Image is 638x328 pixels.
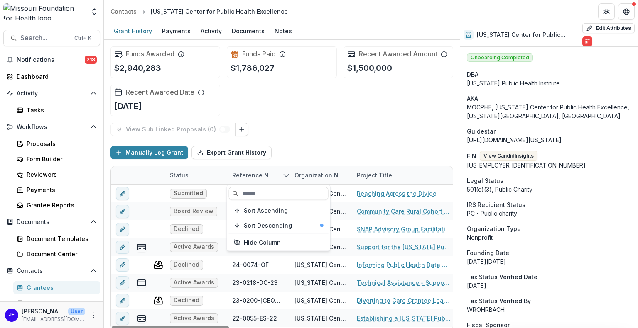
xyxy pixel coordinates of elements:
[116,258,129,272] button: edit
[294,260,347,269] div: [US_STATE] Center for Public Health Excellence
[598,3,615,20] button: Partners
[477,32,579,39] h2: [US_STATE] Center for Public Health Excellence
[116,294,129,307] button: edit
[17,267,87,275] span: Contacts
[27,283,93,292] div: Grantees
[174,279,214,286] span: Active Awards
[357,225,451,233] a: SNAP Advisory Group Facilitation
[467,161,631,170] div: [US_EMPLOYER_IDENTIFICATION_NUMBER]
[467,103,631,120] p: MOCPHE, [US_STATE] Center for Public Health Excellence, [US_STATE][GEOGRAPHIC_DATA], [GEOGRAPHIC_...
[13,103,100,117] a: Tasks
[467,200,525,209] span: IRS Recipient Status
[9,312,15,318] div: Jean Freeman-Crawford
[228,23,268,39] a: Documents
[271,25,295,37] div: Notes
[27,250,93,258] div: Document Center
[116,276,129,289] button: edit
[232,314,277,323] div: 22-0055-ES-22
[227,171,282,180] div: Reference Number
[27,170,93,179] div: Reviewers
[88,310,98,320] button: More
[618,3,635,20] button: Get Help
[107,5,291,17] nav: breadcrumb
[116,223,129,236] button: edit
[231,62,275,74] p: $1,786,027
[467,70,478,79] span: DBA
[357,296,451,305] a: Diverting to Care Grantee Learning Cohort Facilitator
[244,222,292,229] span: Sort Descending
[116,312,129,325] button: edit
[232,296,285,305] div: 23-0200-[GEOGRAPHIC_DATA]
[357,243,451,251] a: Support for the [US_STATE] Public Health Institute
[27,155,93,163] div: Form Builder
[467,94,478,103] span: AKA
[3,264,100,277] button: Open Contacts
[357,314,451,323] a: Establishing a [US_STATE] Public Health Institute
[116,205,129,218] button: edit
[228,25,268,37] div: Documents
[467,272,537,281] span: Tax Status Verified Date
[467,305,631,314] p: WROHRBACH
[191,146,272,159] button: Export Grant History
[352,166,456,184] div: Project Title
[17,124,87,131] span: Workflows
[137,313,147,323] button: view-payments
[197,25,225,37] div: Activity
[467,224,521,233] span: Organization Type
[159,23,194,39] a: Payments
[137,278,147,288] button: view-payments
[13,168,100,181] a: Reviewers
[352,171,397,180] div: Project Title
[467,257,631,266] div: [DATE][DATE]
[232,278,278,287] div: 23-0218-DC-23
[174,243,214,250] span: Active Awards
[467,281,631,290] p: [DATE]
[17,56,85,63] span: Notifications
[110,23,155,39] a: Grant History
[27,185,93,194] div: Payments
[17,72,93,81] div: Dashboard
[151,7,288,16] div: [US_STATE] Center for Public Health Excellence
[165,166,227,184] div: Status
[227,166,290,184] div: Reference Number
[3,70,100,83] a: Dashboard
[174,208,213,215] span: Board Review
[22,307,65,316] p: [PERSON_NAME]
[159,25,194,37] div: Payments
[3,30,100,46] button: Search...
[27,234,93,243] div: Document Templates
[13,198,100,212] a: Grantee Reports
[165,171,194,180] div: Status
[13,183,100,197] a: Payments
[88,3,100,20] button: Open entity switcher
[229,204,329,217] button: Sort Ascending
[357,189,437,198] a: Reaching Across the Divide
[467,127,496,136] span: Guidestar
[27,139,93,148] div: Proposals
[27,106,93,114] div: Tasks
[347,62,392,74] p: $1,500,000
[110,146,188,159] button: Manually Log Grant
[110,123,236,136] button: View Sub Linked Proposals (0)
[467,185,631,194] div: 501(c)(3), Public Charity
[197,23,225,39] a: Activity
[290,166,352,184] div: Organization Name
[467,176,503,185] span: Legal Status
[294,278,347,287] div: [US_STATE] Center for Public Health Excellence
[114,62,161,74] p: $2,940,283
[480,151,537,161] button: View CandidInsights
[357,260,451,269] a: Informing Public Health Data Modernization in [US_STATE]
[467,152,476,160] p: EIN
[357,278,451,287] a: Technical Assistance - Supporting Rural Communities
[582,36,592,46] button: Delete
[467,79,631,87] div: [US_STATE] Public Health Institute
[13,232,100,245] a: Document Templates
[114,100,142,112] p: [DATE]
[467,233,631,242] p: Nonprofit
[235,123,248,136] button: Link Grants
[283,172,290,179] svg: sorted descending
[13,281,100,294] a: Grantees
[17,219,87,226] span: Documents
[3,120,100,134] button: Open Workflows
